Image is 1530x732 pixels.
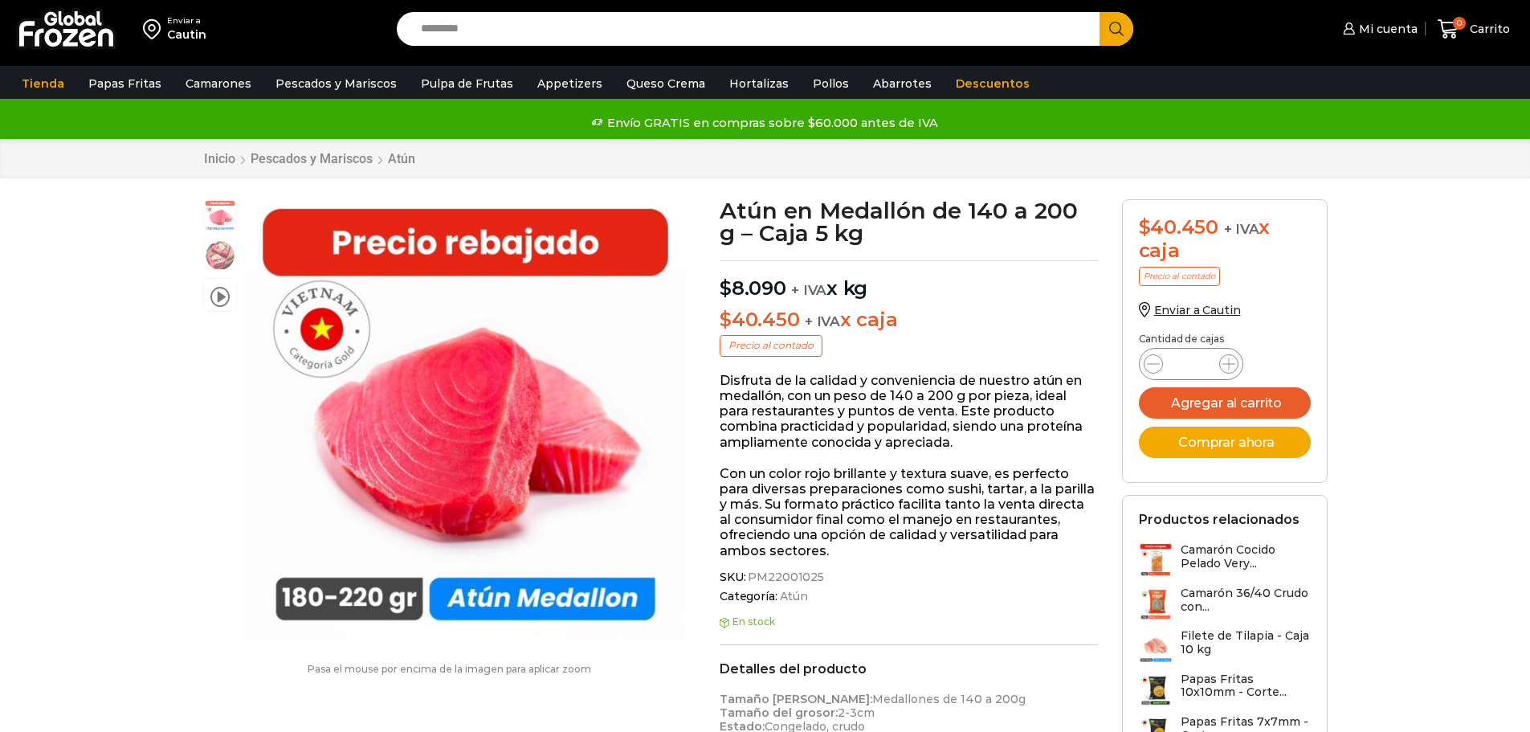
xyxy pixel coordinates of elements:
span: + IVA [791,282,826,298]
p: Precio al contado [1139,267,1220,286]
button: Comprar ahora [1139,427,1311,458]
a: Pescados y Mariscos [250,151,373,166]
strong: Tamaño del grosor: [720,705,838,720]
p: En stock [720,616,1098,628]
a: 0 Carrito [1434,10,1514,48]
h3: Camarón Cocido Pelado Very... [1181,543,1311,570]
img: address-field-icon.svg [143,15,167,43]
input: Product quantity [1176,353,1206,375]
a: Atún [387,151,416,166]
a: Camarones [177,68,259,99]
span: Carrito [1466,21,1510,37]
span: foto plato atun [204,239,236,272]
span: + IVA [1224,221,1259,237]
button: Search button [1100,12,1133,46]
a: Queso Crema [618,68,713,99]
h1: Atún en Medallón de 140 a 200 g – Caja 5 kg [720,199,1098,244]
a: Pulpa de Frutas [413,68,521,99]
a: Hortalizas [721,68,797,99]
a: Camarón Cocido Pelado Very... [1139,543,1311,578]
div: Cautin [167,27,206,43]
a: Inicio [203,151,236,166]
span: PM22001025 [745,570,824,584]
span: SKU: [720,570,1098,584]
span: $ [720,276,732,300]
p: Con un color rojo brillante y textura suave, es perfecto para diversas preparaciones como sushi, ... [720,466,1098,558]
h3: Camarón 36/40 Crudo con... [1181,587,1311,614]
a: Enviar a Cautin [1139,303,1241,317]
h2: Detalles del producto [720,661,1098,677]
div: x caja [1139,216,1311,263]
bdi: 40.450 [720,308,799,331]
strong: Tamaño [PERSON_NAME]: [720,692,872,706]
nav: Breadcrumb [203,151,416,166]
h3: Papas Fritas 10x10mm - Corte... [1181,673,1311,700]
p: x caja [720,309,1098,332]
span: 0 [1453,17,1466,30]
p: x kg [720,260,1098,301]
a: Papas Fritas [80,68,169,99]
span: Categoría: [720,590,1098,603]
a: Pescados y Mariscos [267,68,405,99]
a: Mi cuenta [1339,13,1418,45]
span: atun medallon [204,200,236,232]
button: Agregar al carrito [1139,387,1311,419]
a: Abarrotes [865,68,940,99]
bdi: 40.450 [1139,215,1218,239]
h2: Productos relacionados [1139,512,1299,527]
a: Appetizers [529,68,610,99]
a: Tienda [14,68,72,99]
p: Precio al contado [720,335,822,356]
span: Mi cuenta [1355,21,1418,37]
span: $ [1139,215,1151,239]
a: Papas Fritas 10x10mm - Corte... [1139,673,1311,707]
a: Filete de Tilapia - Caja 10 kg [1139,629,1311,664]
h3: Filete de Tilapia - Caja 10 kg [1181,629,1311,656]
p: Disfruta de la calidad y conveniencia de nuestro atún en medallón, con un peso de 140 a 200 g por... [720,373,1098,450]
a: Pollos [805,68,857,99]
p: Cantidad de cajas [1139,333,1311,345]
a: Camarón 36/40 Crudo con... [1139,587,1311,621]
a: Atún [777,590,808,603]
span: Enviar a Cautin [1154,303,1241,317]
span: $ [720,308,732,331]
a: Descuentos [948,68,1038,99]
bdi: 8.090 [720,276,786,300]
div: Enviar a [167,15,206,27]
span: + IVA [805,313,840,329]
p: Pasa el mouse por encima de la imagen para aplicar zoom [203,664,696,675]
